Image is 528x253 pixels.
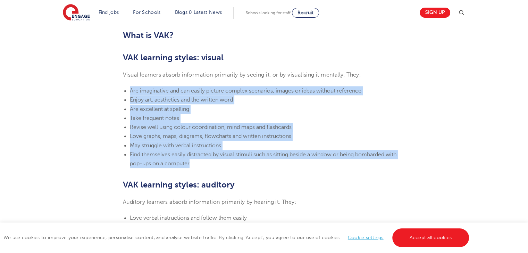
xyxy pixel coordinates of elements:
span: Revise well using colour coordination, mind maps and flashcards [130,124,292,130]
span: Find themselves easily distracted by visual stimuli such as sitting beside a window or being bomb... [130,151,396,167]
span: Are imaginative and can easily picture complex scenarios, images or ideas without reference [130,88,361,94]
a: Accept all cookies [392,228,469,247]
span: We use cookies to improve your experience, personalise content, and analyse website traffic. By c... [3,235,471,240]
span: Are excellent at spelling [130,106,189,112]
span: Auditory learners absorb information primarily by hearing it. They: [123,199,296,205]
a: Cookie settings [348,235,384,240]
span: Love verbal instructions and follow them easily [130,215,247,221]
span: Recruit [297,10,313,15]
h2: What is VAK? [123,29,405,41]
span: Schools looking for staff [246,10,291,15]
span: Love graphs, maps, diagrams, flowcharts and written instructions [130,133,291,139]
a: Sign up [420,8,450,18]
a: For Schools [133,10,160,15]
b: VAK learning styles: visual [123,53,224,62]
a: Find jobs [99,10,119,15]
span: Visual learners absorb information primarily by seeing it, or by visualising it mentally. They: [123,72,361,78]
a: Recruit [292,8,319,18]
span: Take frequent notes [130,115,179,121]
span: May struggle with verbal instructions [130,142,221,149]
b: VAK learning styles: auditory [123,180,235,190]
span: Enjoy art, aesthetics and the written word [130,97,233,103]
img: Engage Education [63,4,90,21]
a: Blogs & Latest News [175,10,222,15]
